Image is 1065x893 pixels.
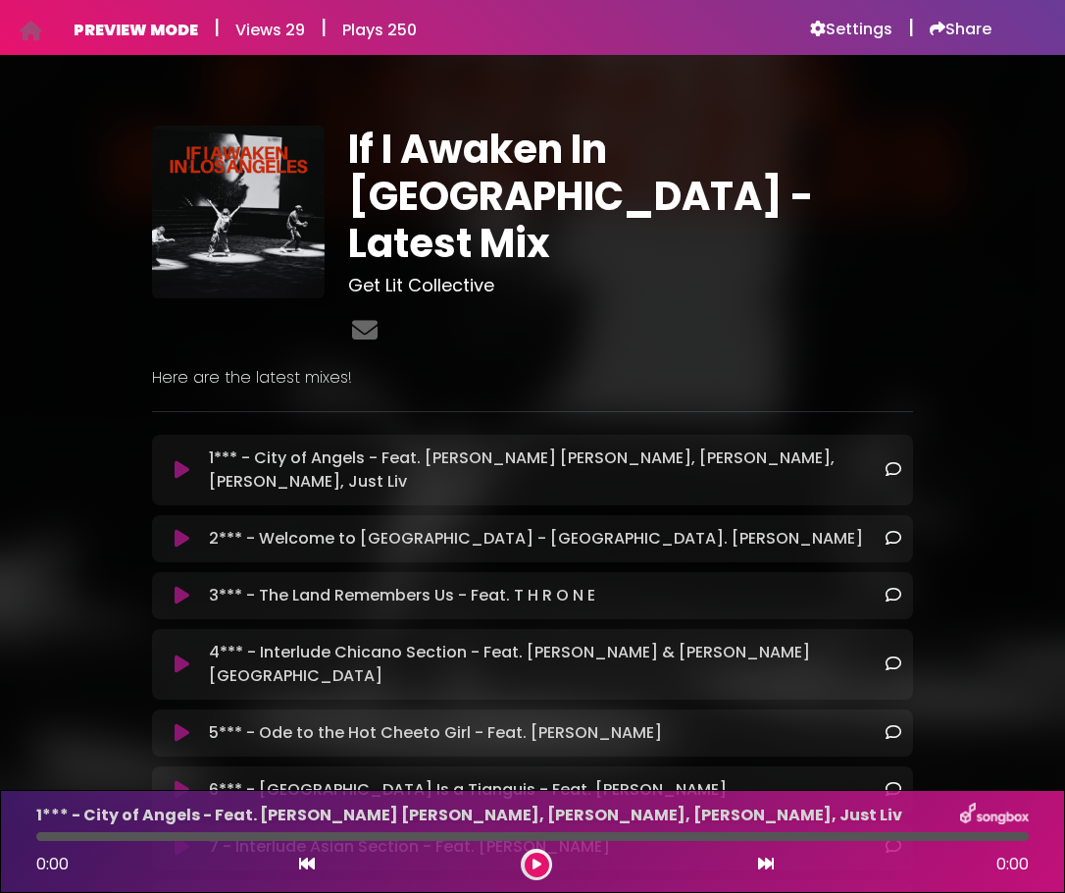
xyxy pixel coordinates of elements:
[321,16,327,39] h5: |
[214,16,220,39] h5: |
[348,275,913,296] h3: Get Lit Collective
[209,584,595,607] p: 3*** - The Land Remembers Us - Feat. T H R O N E
[235,21,305,39] h6: Views 29
[348,126,913,267] h1: If I Awaken In [GEOGRAPHIC_DATA] - Latest Mix
[36,853,69,875] span: 0:00
[74,21,198,39] h6: PREVIEW MODE
[342,21,417,39] h6: Plays 250
[810,20,892,39] a: Settings
[209,721,662,745] p: 5*** - Ode to the Hot Cheeto Girl - Feat. [PERSON_NAME]
[209,527,863,551] p: 2*** - Welcome to [GEOGRAPHIC_DATA] - [GEOGRAPHIC_DATA]. [PERSON_NAME]
[152,126,325,298] img: jpqCGvsiRDGDrW28OCCq
[930,20,991,39] a: Share
[960,803,1029,828] img: songbox-logo-white.png
[152,366,913,390] p: Here are the latest mixes!
[209,446,886,494] p: 1*** - City of Angels - Feat. [PERSON_NAME] [PERSON_NAME], [PERSON_NAME], [PERSON_NAME], Just Liv
[996,853,1029,876] span: 0:00
[209,778,727,802] p: 6*** - [GEOGRAPHIC_DATA] Is a Tianguis - Feat. [PERSON_NAME]
[209,641,886,688] p: 4*** - Interlude Chicano Section - Feat. [PERSON_NAME] & [PERSON_NAME][GEOGRAPHIC_DATA]
[908,16,914,39] h5: |
[36,804,902,827] p: 1*** - City of Angels - Feat. [PERSON_NAME] [PERSON_NAME], [PERSON_NAME], [PERSON_NAME], Just Liv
